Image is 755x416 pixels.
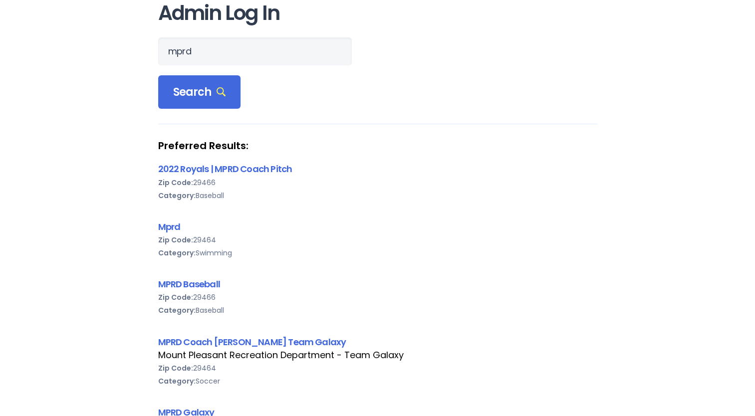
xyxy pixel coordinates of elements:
[158,2,597,24] h1: Admin Log In
[158,75,241,109] div: Search
[158,278,220,290] a: MPRD Baseball
[158,162,597,176] div: 2022 Royals | MPRD Coach Pitch
[158,191,196,201] b: Category:
[158,220,597,233] div: Mprd
[158,220,181,233] a: Mprd
[173,85,226,99] span: Search
[158,292,193,302] b: Zip Code:
[158,178,193,188] b: Zip Code:
[158,235,193,245] b: Zip Code:
[158,277,597,291] div: MPRD Baseball
[158,233,597,246] div: 29464
[158,362,597,375] div: 29464
[158,176,597,189] div: 29466
[158,336,346,348] a: MPRD Coach [PERSON_NAME] Team Galaxy
[158,304,597,317] div: Baseball
[158,246,597,259] div: Swimming
[158,291,597,304] div: 29466
[158,163,292,175] a: 2022 Royals | MPRD Coach Pitch
[158,335,597,349] div: MPRD Coach [PERSON_NAME] Team Galaxy
[158,349,597,362] div: Mount Pleasant Recreation Department - Team Galaxy
[158,189,597,202] div: Baseball
[158,376,196,386] b: Category:
[158,375,597,388] div: Soccer
[158,305,196,315] b: Category:
[158,139,597,152] strong: Preferred Results:
[158,248,196,258] b: Category:
[158,37,352,65] input: Search Orgs…
[158,363,193,373] b: Zip Code:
